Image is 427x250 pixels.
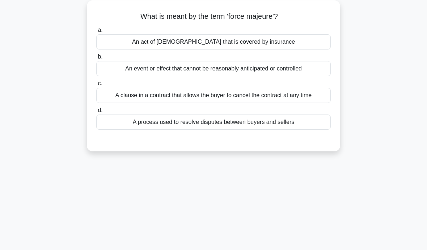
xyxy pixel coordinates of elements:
[98,80,102,86] span: c.
[98,53,102,60] span: b.
[98,27,102,33] span: a.
[98,107,102,113] span: d.
[96,34,331,49] div: An act of [DEMOGRAPHIC_DATA] that is covered by insurance
[96,12,331,21] h5: What is meant by the term 'force majeure'?
[96,115,331,130] div: A process used to resolve disputes between buyers and sellers
[96,88,331,103] div: A clause in a contract that allows the buyer to cancel the contract at any time
[96,61,331,76] div: An event or effect that cannot be reasonably anticipated or controlled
